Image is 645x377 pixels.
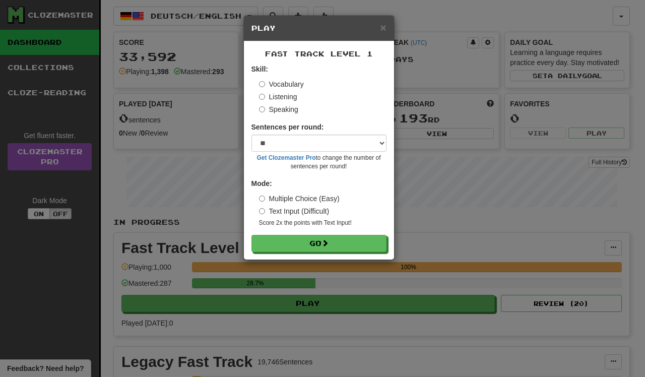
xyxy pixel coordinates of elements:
[251,65,268,73] strong: Skill:
[259,94,265,100] input: Listening
[259,79,304,89] label: Vocabulary
[251,122,324,132] label: Sentences per round:
[251,179,272,187] strong: Mode:
[257,154,316,161] a: Get Clozemaster Pro
[380,22,386,33] button: Close
[259,92,297,102] label: Listening
[259,196,265,202] input: Multiple Choice (Easy)
[259,81,265,87] input: Vocabulary
[259,219,386,227] small: Score 2x the points with Text Input !
[259,104,298,114] label: Speaking
[265,49,373,58] span: Fast Track Level 1
[259,206,330,216] label: Text Input (Difficult)
[259,194,340,204] label: Multiple Choice (Easy)
[251,235,386,252] button: Go
[259,106,265,112] input: Speaking
[380,22,386,33] span: ×
[251,23,386,33] h5: Play
[251,154,386,171] small: to change the number of sentences per round!
[259,208,265,214] input: Text Input (Difficult)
